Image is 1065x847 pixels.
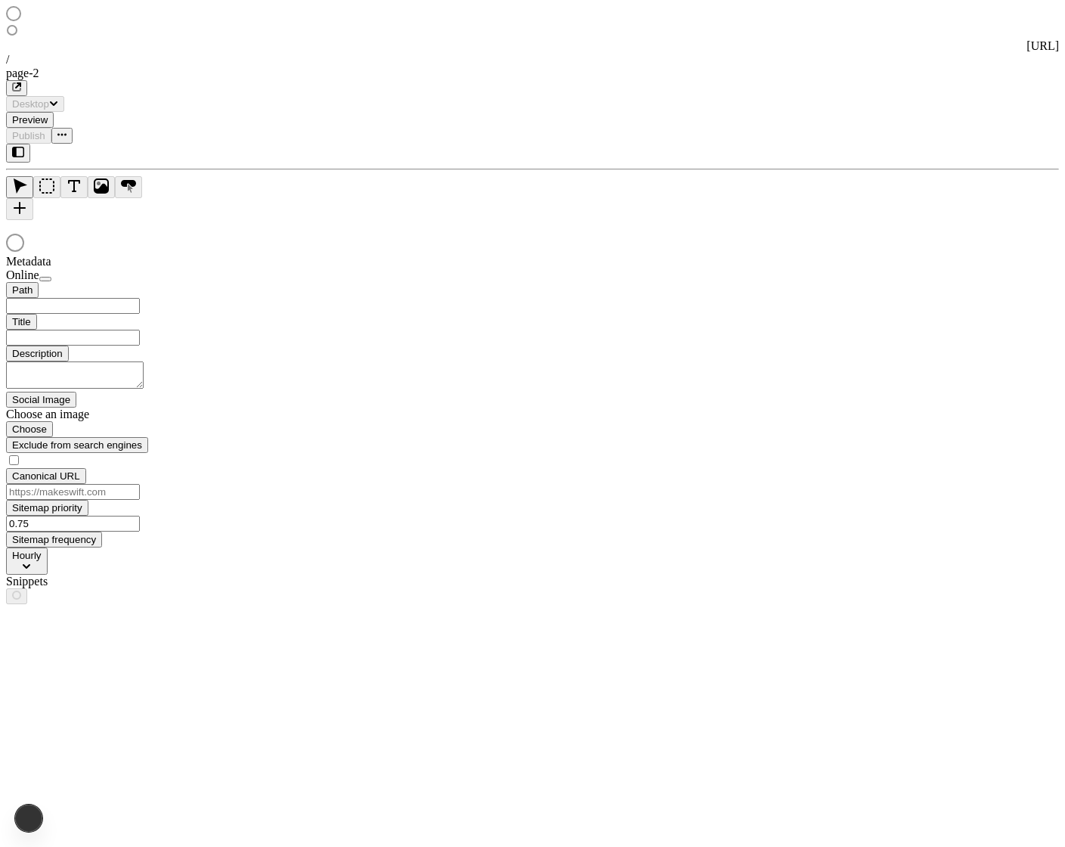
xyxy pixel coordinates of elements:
[33,176,60,198] button: Box
[6,484,140,500] input: https://makeswift.com
[12,114,48,126] span: Preview
[115,176,142,198] button: Button
[6,437,148,453] button: Exclude from search engines
[6,532,102,548] button: Sitemap frequency
[6,67,1059,80] div: page-2
[6,255,187,268] div: Metadata
[6,500,88,516] button: Sitemap priority
[6,408,187,421] div: Choose an image
[6,53,1059,67] div: /
[12,550,42,561] span: Hourly
[60,176,88,198] button: Text
[6,421,53,437] button: Choose
[6,282,39,298] button: Path
[12,98,49,110] span: Desktop
[6,39,1059,53] div: [URL]
[6,346,69,361] button: Description
[6,548,48,575] button: Hourly
[12,130,45,141] span: Publish
[6,96,64,112] button: Desktop
[6,268,39,281] span: Online
[88,176,115,198] button: Image
[6,392,76,408] button: Social Image
[6,468,86,484] button: Canonical URL
[6,128,51,144] button: Publish
[12,423,47,435] span: Choose
[6,314,37,330] button: Title
[6,575,187,588] div: Snippets
[6,112,54,128] button: Preview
